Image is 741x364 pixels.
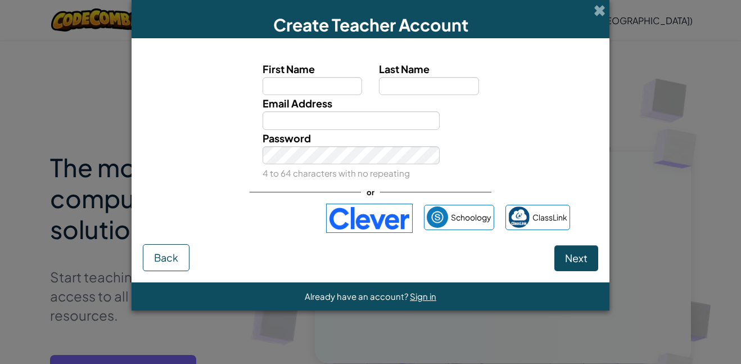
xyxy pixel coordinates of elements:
img: clever-logo-blue.png [326,204,413,233]
span: Email Address [263,97,332,110]
span: Next [565,251,588,264]
span: Already have an account? [305,291,410,302]
span: Create Teacher Account [273,14,468,35]
button: Back [143,244,189,271]
span: ClassLink [532,209,567,226]
a: Sign in [410,291,436,302]
iframe: Sign in with Google Button [165,206,320,231]
img: classlink-logo-small.png [508,206,530,228]
button: Next [554,245,598,271]
small: 4 to 64 characters with no repeating [263,168,410,178]
span: or [361,184,380,200]
span: Back [154,251,178,264]
span: First Name [263,62,315,75]
img: schoology.png [427,206,448,228]
span: Last Name [379,62,430,75]
span: Schoology [451,209,491,226]
span: Password [263,132,311,145]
